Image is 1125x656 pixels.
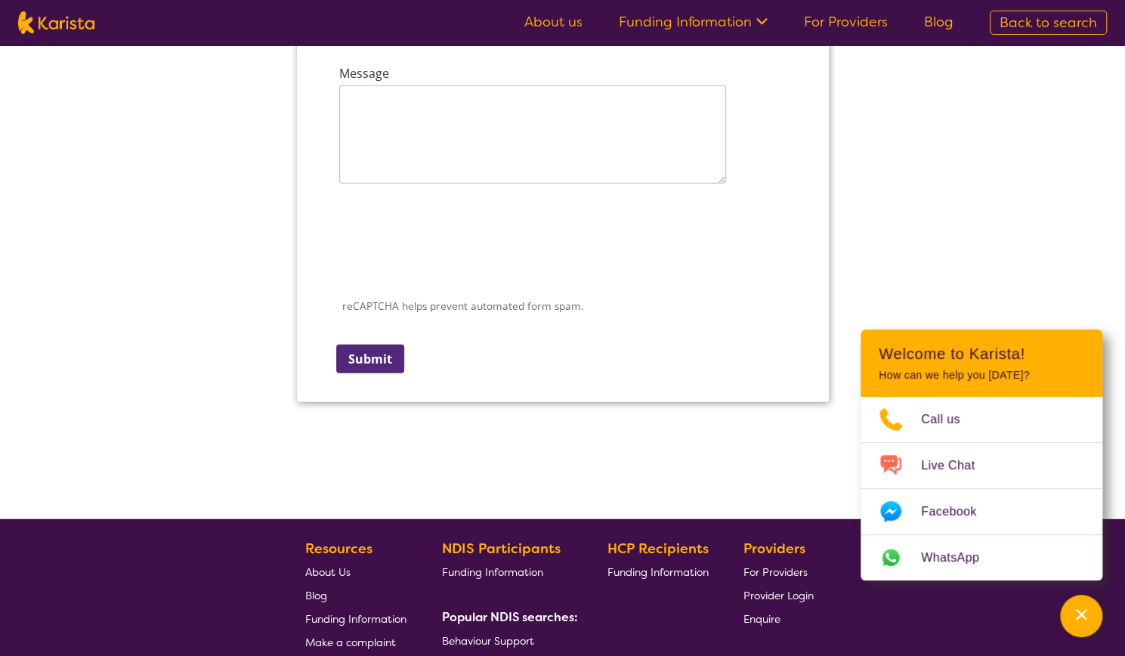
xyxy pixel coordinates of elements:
[743,589,814,602] span: Provider Login
[68,470,376,491] label: What services do you provide? (Choose all that apply)
[990,11,1107,35] a: Back to search
[305,565,351,579] span: About Us
[18,11,94,34] img: Karista logo
[81,518,152,535] label: Counselling
[68,193,268,214] label: Business Website
[861,330,1102,580] div: Channel Menu
[804,13,888,31] a: For Providers
[743,560,814,583] a: For Providers
[743,565,808,579] span: For Providers
[68,422,343,453] select: Business Type
[743,583,814,607] a: Provider Login
[879,345,1084,363] h2: Welcome to Karista!
[879,369,1084,382] p: How can we help you [DATE]?
[68,283,343,314] select: Head Office Location
[305,607,406,630] a: Funding Information
[607,565,708,579] span: Funding Information
[68,331,230,353] label: Number of existing clients
[442,634,534,648] span: Behaviour Support
[921,454,993,477] span: Live Chat
[442,560,572,583] a: Funding Information
[305,583,406,607] a: Blog
[81,592,196,608] label: Exercise physiology
[743,607,814,630] a: Enquire
[743,540,805,558] b: Providers
[442,540,561,558] b: NDIS Participants
[305,612,406,626] span: Funding Information
[68,123,105,145] label: ABN
[305,630,406,654] a: Make a complaint
[442,609,578,625] b: Popular NDIS searches:
[81,543,134,559] label: Dietitian
[921,408,978,431] span: Call us
[743,612,780,626] span: Enquire
[68,401,215,422] label: Business Type
[305,560,406,583] a: About Us
[68,145,343,175] input: ABN
[861,397,1102,580] ul: Choose channel
[305,636,396,649] span: Make a complaint
[305,589,327,602] span: Blog
[68,353,343,383] input: Number of existing clients
[305,540,372,558] b: Resources
[524,13,583,31] a: About us
[68,54,212,76] label: Business trading name
[442,565,543,579] span: Funding Information
[607,540,708,558] b: HCP Recipients
[68,261,215,283] label: Head Office Location
[81,494,193,511] label: Behaviour support
[921,546,997,569] span: WhatsApp
[1060,595,1102,637] button: Channel Menu
[607,560,708,583] a: Funding Information
[68,76,476,106] input: Business trading name
[62,23,169,39] legend: Company details
[68,214,340,244] input: Business Website
[619,13,768,31] a: Funding Information
[81,568,229,584] label: Domestic and home help
[924,13,953,31] a: Blog
[81,616,199,633] label: Home Care Package
[442,629,572,652] a: Behaviour Support
[861,535,1102,580] a: Web link opens in a new tab.
[1000,14,1097,32] span: Back to search
[921,500,994,523] span: Facebook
